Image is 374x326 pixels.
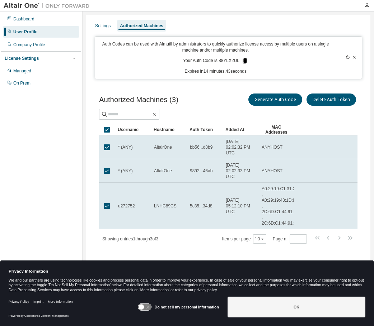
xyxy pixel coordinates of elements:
[183,58,248,64] p: Your Auth Code is: 88YLX2UL
[118,203,135,209] span: u272752
[13,16,34,22] div: Dashboard
[99,68,332,75] p: Expires in 14 minutes, 43 seconds
[13,68,31,74] div: Managed
[226,162,255,179] span: [DATE] 02:02:33 PM UTC
[190,124,220,135] div: Auth Token
[5,56,39,61] div: License Settings
[13,42,45,48] div: Company Profile
[225,124,256,135] div: Added At
[118,144,133,150] span: * (ANY)
[118,124,148,135] div: Username
[222,234,266,244] span: Items per page
[154,144,172,150] span: AltairOne
[190,144,212,150] span: bb56...d8b9
[226,139,255,156] span: [DATE] 02:02:32 PM UTC
[307,94,356,106] button: Delete Auth Token
[154,168,172,174] span: AltairOne
[13,80,31,86] div: On Prem
[226,197,255,215] span: [DATE] 05:12:10 PM UTC
[262,144,282,150] span: ANYHOST
[273,234,307,244] span: Page n.
[154,203,177,209] span: LNHC89CS
[262,186,299,226] span: A0:29:19:C1:31:2E , A0:29:19:43:1D:8C , 2C:6D:C1:44:91:A6 , 2C:6D:C1:44:91:A2
[154,124,184,135] div: Hostname
[13,29,37,35] div: User Profile
[99,96,178,104] span: Authorized Machines (3)
[248,94,302,106] button: Generate Auth Code
[190,168,212,174] span: 9892...46ab
[95,23,111,29] div: Settings
[4,2,93,9] img: Altair One
[261,124,291,135] div: MAC Addresses
[99,41,332,53] p: Auth Codes can be used with Almutil by administrators to quickly authorize license access by mult...
[262,168,282,174] span: ANYHOST
[120,23,163,29] div: Authorized Machines
[102,236,158,241] span: Showing entries 1 through 3 of 3
[118,168,133,174] span: * (ANY)
[190,203,212,209] span: 5c35...34d8
[255,236,265,242] button: 10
